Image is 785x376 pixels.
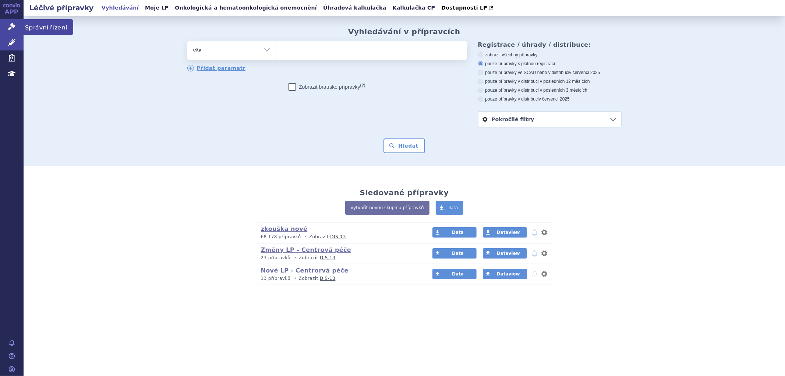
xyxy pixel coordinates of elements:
[261,234,301,239] span: 68 178 přípravků
[432,269,477,279] a: Data
[452,251,464,256] span: Data
[531,249,538,258] button: notifikace
[478,52,622,58] label: zobrazit všechny přípravky
[436,201,464,215] a: Data
[261,234,419,240] p: Zobrazit:
[292,275,299,282] i: •
[292,255,299,261] i: •
[448,205,458,210] span: Data
[289,83,365,91] label: Zobrazit bratrské přípravky
[539,96,570,102] span: v červenci 2025
[483,269,527,279] a: Dataview
[432,248,477,259] a: Data
[432,227,477,238] a: Data
[478,78,622,84] label: pouze přípravky v distribuci v posledních 12 měsících
[173,3,319,13] a: Onkologická a hematoonkologická onemocnění
[261,255,291,260] span: 23 přípravků
[452,271,464,277] span: Data
[541,249,548,258] button: nastavení
[390,3,438,13] a: Kalkulačka CP
[348,27,460,36] h2: Vyhledávání v přípravcích
[439,3,497,13] a: Dostupnosti LP
[497,271,520,277] span: Dataview
[478,61,622,67] label: pouze přípravky s platnou registrací
[478,41,622,48] h3: Registrace / úhrady / distribuce:
[360,188,449,197] h2: Sledované přípravky
[261,276,291,281] span: 13 přípravků
[452,230,464,235] span: Data
[569,70,600,75] span: v červenci 2025
[261,267,349,274] a: Nové LP - Centrorvá péče
[261,275,419,282] p: Zobrazit:
[360,83,365,88] abbr: (?)
[478,96,622,102] label: pouze přípravky v distribuci
[345,201,429,215] a: Vytvořit novou skupinu přípravků
[320,276,335,281] a: DIS-13
[478,70,622,75] label: pouze přípravky ve SCAU nebo v distribuci
[143,3,171,13] a: Moje LP
[441,5,487,11] span: Dostupnosti LP
[24,19,73,35] span: Správní řízení
[531,228,538,237] button: notifikace
[478,87,622,93] label: pouze přípravky v distribuci v posledních 3 měsících
[478,112,621,127] a: Pokročilé filtry
[24,3,99,13] h2: Léčivé přípravky
[531,270,538,278] button: notifikace
[483,248,527,259] a: Dataview
[497,230,520,235] span: Dataview
[261,246,351,253] a: Změny LP - Centrová péče
[187,65,246,71] a: Přidat parametr
[497,251,520,256] span: Dataview
[541,270,548,278] button: nastavení
[261,255,419,261] p: Zobrazit:
[303,234,309,240] i: •
[383,138,425,153] button: Hledat
[483,227,527,238] a: Dataview
[330,234,346,239] a: DIS-13
[99,3,141,13] a: Vyhledávání
[320,255,335,260] a: DIS-13
[541,228,548,237] button: nastavení
[321,3,389,13] a: Úhradová kalkulačka
[261,225,308,232] a: zkouška nové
